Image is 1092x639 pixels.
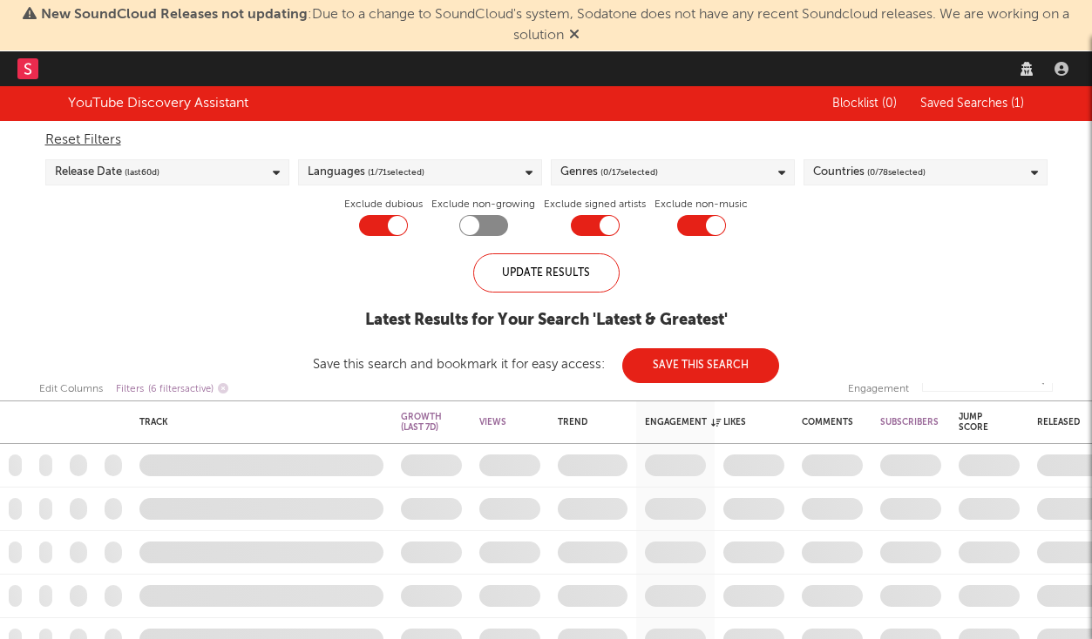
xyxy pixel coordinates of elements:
[802,417,853,427] div: Comments
[148,385,214,394] span: ( 6 filters active)
[848,379,909,400] div: Engagement
[431,194,535,215] label: Exclude non-growing
[55,162,159,183] div: Release Date
[558,417,619,427] div: Trend
[41,8,1069,43] span: : Due to a change to SoundCloud's system, Sodatone does not have any recent Soundcloud releases. ...
[308,162,424,183] div: Languages
[915,97,1024,111] button: Saved Searches (1)
[68,93,248,114] div: YouTube Discovery Assistant
[655,194,748,215] label: Exclude non-music
[813,162,926,183] div: Countries
[832,98,897,110] span: Blocklist
[544,194,646,215] label: Exclude signed artists
[401,412,442,433] div: Growth (last 7d)
[473,253,620,293] div: Update Results
[959,412,994,433] div: Jump Score
[723,417,758,427] div: Likes
[622,348,779,383] button: Save This Search
[313,358,779,371] div: Save this search and bookmark it for easy access:
[116,379,228,400] div: Filters
[920,98,1024,110] span: Saved Searches
[569,29,580,43] span: Dismiss
[313,310,779,331] div: Latest Results for Your Search ' Latest & Greatest '
[45,130,1048,151] div: Reset Filters
[560,162,658,183] div: Genres
[139,417,375,427] div: Track
[880,417,939,427] div: Subscribers
[368,162,424,183] span: ( 1 / 71 selected)
[600,162,658,183] span: ( 0 / 17 selected)
[882,98,897,110] span: ( 0 )
[125,162,159,183] span: (last 60 d)
[479,417,514,427] div: Views
[1037,417,1089,427] div: Released
[645,417,721,427] div: Engagement
[1011,98,1024,110] span: ( 1 )
[39,379,103,400] div: Edit Columns
[867,162,926,183] span: ( 0 / 78 selected)
[344,194,423,215] label: Exclude dubious
[41,8,308,22] span: New SoundCloud Releases not updating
